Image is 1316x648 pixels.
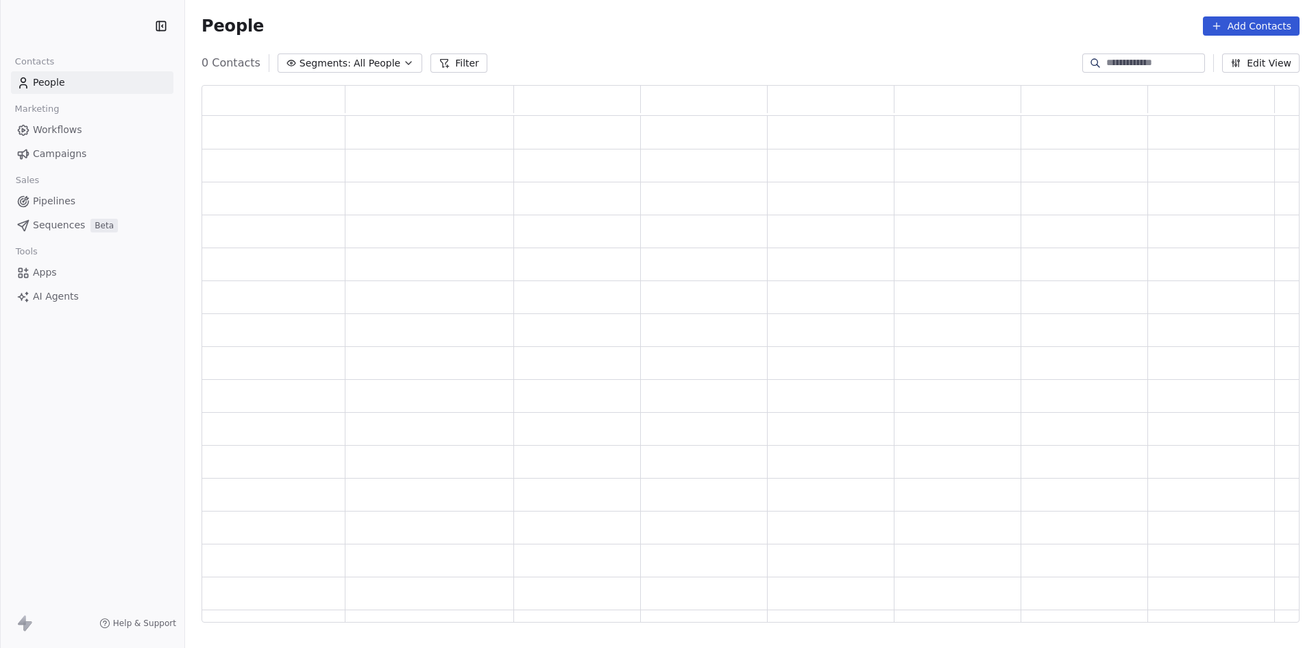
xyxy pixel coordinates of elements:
[11,261,173,284] a: Apps
[9,51,60,72] span: Contacts
[33,75,65,90] span: People
[33,265,57,280] span: Apps
[202,16,264,36] span: People
[11,214,173,237] a: SequencesBeta
[11,71,173,94] a: People
[9,99,65,119] span: Marketing
[1203,16,1300,36] button: Add Contacts
[11,190,173,213] a: Pipelines
[300,56,351,71] span: Segments:
[33,147,86,161] span: Campaigns
[99,618,176,629] a: Help & Support
[10,170,45,191] span: Sales
[11,143,173,165] a: Campaigns
[11,285,173,308] a: AI Agents
[354,56,400,71] span: All People
[11,119,173,141] a: Workflows
[33,218,85,232] span: Sequences
[1222,53,1300,73] button: Edit View
[113,618,176,629] span: Help & Support
[430,53,487,73] button: Filter
[33,289,79,304] span: AI Agents
[90,219,118,232] span: Beta
[33,123,82,137] span: Workflows
[10,241,43,262] span: Tools
[202,55,260,71] span: 0 Contacts
[33,194,75,208] span: Pipelines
